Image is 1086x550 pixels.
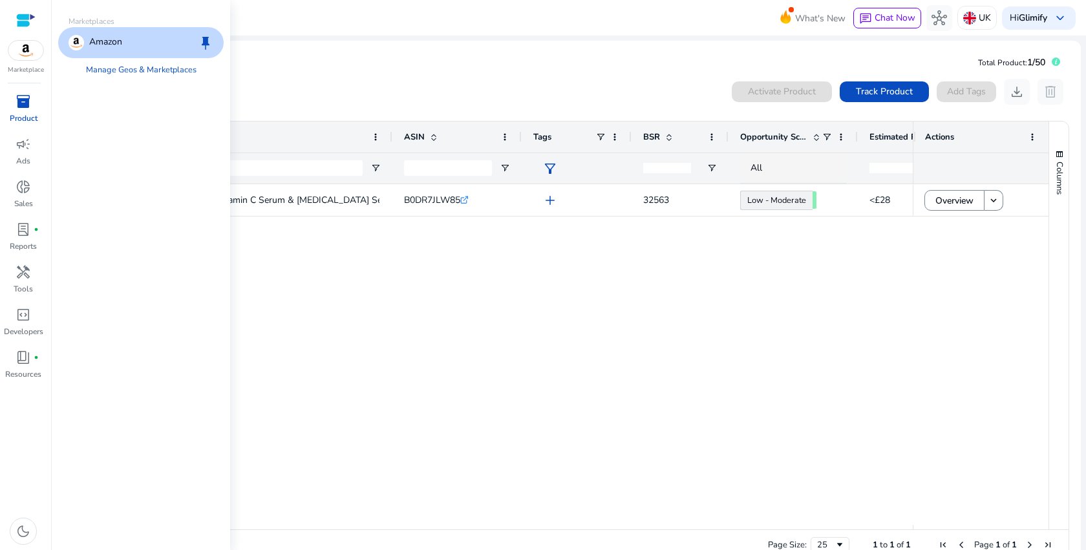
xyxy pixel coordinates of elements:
span: Chat Now [875,12,915,24]
a: Manage Geos & Marketplaces [76,58,207,81]
button: download [1004,79,1030,105]
p: Product [10,112,37,124]
p: Marketplaces [58,16,224,27]
button: Open Filter Menu [707,163,717,173]
span: All [751,162,762,174]
span: fiber_manual_record [34,355,39,360]
span: Opportunity Score [740,131,807,143]
span: dark_mode [16,524,31,539]
span: download [1009,84,1025,100]
span: keyboard_arrow_down [1052,10,1068,26]
img: amazon.svg [8,41,43,60]
p: UK [979,6,991,29]
span: code_blocks [16,307,31,323]
p: Reports [10,240,37,252]
p: Sales [14,198,33,209]
input: Product Name Filter Input [113,160,363,176]
span: Estimated Revenue/Day [869,131,947,143]
button: Track Product [840,81,929,102]
span: BSR [643,131,660,143]
span: Overview [935,187,974,214]
p: Brightening Vitamin C Serum & [MEDICAL_DATA] Set – Hydrating Skincare... [167,187,477,213]
mat-icon: keyboard_arrow_down [988,195,999,206]
span: <£28 [869,194,890,206]
div: Last Page [1043,540,1053,550]
span: Tags [533,131,551,143]
span: What's New [795,7,846,30]
span: book_4 [16,350,31,365]
span: fiber_manual_record [34,227,39,232]
b: Glimify [1019,12,1047,24]
span: 56.83 [813,191,816,209]
p: Ads [16,155,30,167]
span: 1/50 [1027,56,1045,69]
span: Columns [1054,162,1065,195]
p: Resources [5,368,41,380]
span: B0DR7JLW85 [404,194,460,206]
span: Total Product: [978,58,1027,68]
img: amazon.svg [69,35,84,50]
a: Low - Moderate [740,191,813,210]
p: Hi [1010,14,1047,23]
img: uk.svg [963,12,976,25]
span: add [542,193,558,208]
div: First Page [938,540,948,550]
button: Open Filter Menu [500,163,510,173]
p: Tools [14,283,33,295]
span: campaign [16,136,31,152]
span: inventory_2 [16,94,31,109]
p: Amazon [89,35,122,50]
span: keep [198,35,213,50]
span: chat [859,12,872,25]
span: Actions [925,131,954,143]
span: 32563 [643,194,669,206]
button: chatChat Now [853,8,921,28]
span: filter_alt [542,161,558,176]
button: Overview [924,190,985,211]
input: ASIN Filter Input [404,160,492,176]
span: lab_profile [16,222,31,237]
span: donut_small [16,179,31,195]
div: Next Page [1025,540,1035,550]
button: hub [926,5,952,31]
span: hub [932,10,947,26]
button: Open Filter Menu [370,163,381,173]
div: Previous Page [956,540,966,550]
span: handyman [16,264,31,280]
p: Developers [4,326,43,337]
span: ASIN [404,131,425,143]
p: Marketplace [8,65,44,75]
span: Track Product [856,85,913,98]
